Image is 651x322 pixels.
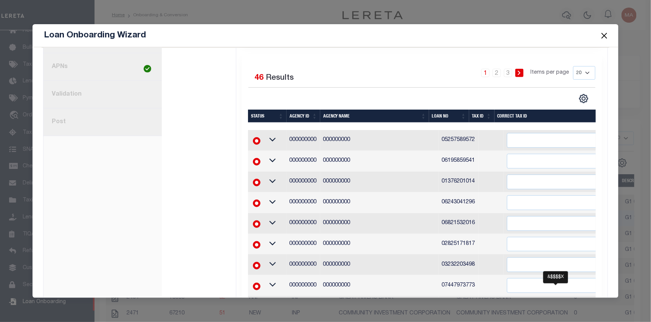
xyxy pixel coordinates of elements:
th: Agency ID: activate to sort column ascending [287,110,320,122]
a: APNs [43,53,162,81]
td: 07447973773 [439,275,479,296]
td: 000000000 [287,254,320,275]
td: 000000000 [320,192,439,213]
th: Status: activate to sort column ascending [248,110,287,122]
td: [GEOGRAPHIC_DATA] APPRAISAL DISTRICT [320,296,439,317]
td: 000000000 [287,130,320,151]
td: 000000000 [287,151,320,172]
td: 000000000 [287,192,320,213]
a: 3 [504,69,512,77]
th: Loan No: activate to sort column ascending [429,110,469,122]
td: 06243041296 [439,192,479,213]
td: 000000000 [320,234,439,255]
td: 03232203498 [439,254,479,275]
label: Results [266,72,294,84]
td: 05758525570 [439,296,479,317]
span: 46 [254,74,263,82]
a: 2 [493,69,501,77]
td: 000000000 [320,172,439,192]
a: 1 [481,69,490,77]
td: R20774 [479,296,504,317]
td: 01376201014 [439,172,479,192]
td: 000000000 [320,151,439,172]
td: 000000000 [287,234,320,255]
td: 000000000 [287,172,320,192]
span: Items per page [531,69,569,77]
th: Correct Tax ID: activate to sort column ascending [494,110,621,122]
a: Validation [43,81,162,108]
td: 02825171817 [439,234,479,255]
th: Tax ID: activate to sort column ascending [469,110,494,122]
td: 420930501 [287,296,320,317]
td: 06821532016 [439,213,479,234]
td: 000000000 [320,275,439,296]
td: 000000000 [320,213,439,234]
td: 000000000 [320,130,439,151]
div: &$$$$X [543,271,568,283]
td: 000000000 [320,254,439,275]
h5: Loan Onboarding Wizard [44,30,146,41]
td: 06195859541 [439,151,479,172]
td: 05257589572 [439,130,479,151]
img: check-icon-green.svg [144,65,151,73]
a: Post [43,108,162,136]
td: 000000000 [287,213,320,234]
td: 000000000 [287,275,320,296]
button: Close [600,31,609,40]
th: Agency Name: activate to sort column ascending [320,110,429,122]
